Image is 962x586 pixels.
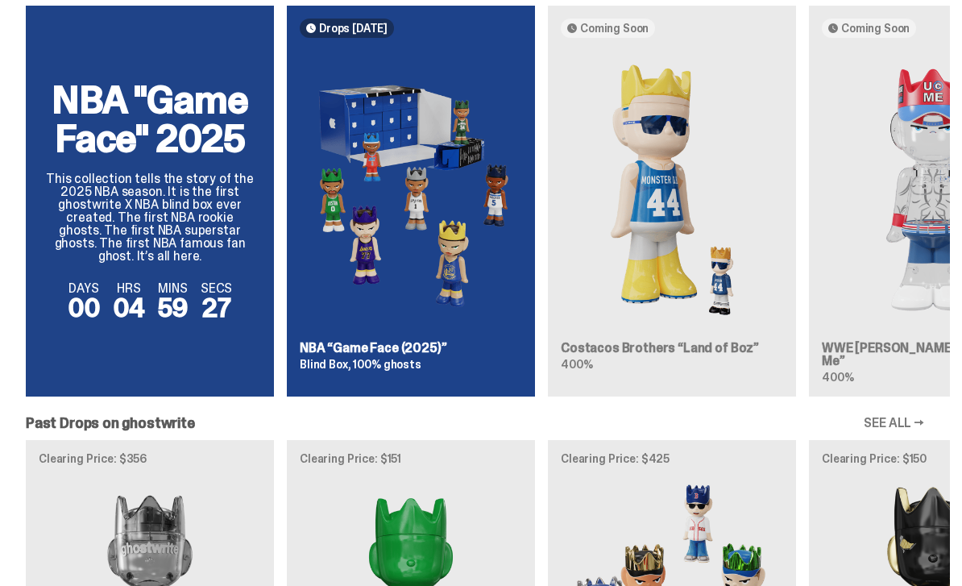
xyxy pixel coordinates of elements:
[300,453,522,464] p: Clearing Price: $151
[580,22,649,35] span: Coming Soon
[300,357,351,372] span: Blind Box,
[113,282,144,295] span: HRS
[287,6,535,397] a: Drops [DATE] Game Face (2025)
[45,81,255,158] h2: NBA "Game Face" 2025
[113,291,144,325] span: 04
[158,282,188,295] span: MINS
[561,453,783,464] p: Clearing Price: $425
[201,282,232,295] span: SECS
[68,282,100,295] span: DAYS
[45,172,255,263] p: This collection tells the story of the 2025 NBA season. It is the first ghostwrite X NBA blind bo...
[68,291,100,325] span: 00
[561,342,783,355] h3: Costacos Brothers “Land of Boz”
[841,22,910,35] span: Coming Soon
[202,291,230,325] span: 27
[319,22,388,35] span: Drops [DATE]
[561,357,592,372] span: 400%
[300,342,522,355] h3: NBA “Game Face (2025)”
[26,416,195,430] h2: Past Drops on ghostwrite
[353,357,421,372] span: 100% ghosts
[39,453,261,464] p: Clearing Price: $356
[561,51,783,329] img: Land of Boz
[158,291,188,325] span: 59
[300,51,522,329] img: Game Face (2025)
[822,370,853,384] span: 400%
[864,417,924,430] a: SEE ALL →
